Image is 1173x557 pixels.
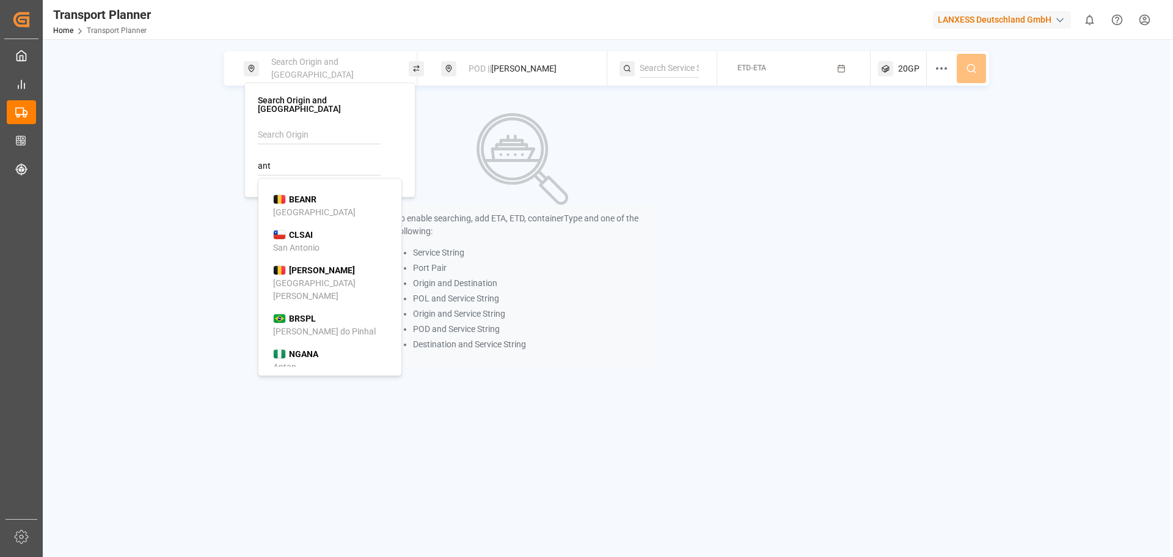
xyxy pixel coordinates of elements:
li: POD and Service String [413,323,649,336]
div: [GEOGRAPHIC_DATA][PERSON_NAME] [273,277,392,303]
span: ETD-ETA [737,64,766,72]
li: Origin and Service String [413,308,649,320]
img: country [273,194,286,204]
img: country [273,230,286,240]
a: Home [53,26,73,35]
input: Search POL [258,157,381,175]
button: Help Center [1103,6,1131,34]
input: Search Service String [640,59,699,78]
b: CLSAI [289,230,313,240]
img: country [273,265,286,275]
div: [GEOGRAPHIC_DATA] [273,206,356,219]
div: Antan [273,361,296,374]
img: Search [477,113,568,205]
li: Service String [413,246,649,259]
b: NGANA [289,349,318,359]
div: Transport Planner [53,6,151,24]
button: show 0 new notifications [1076,6,1103,34]
span: 20GP [898,62,919,75]
button: ETD-ETA [725,57,863,81]
div: LANXESS Deutschland GmbH [933,11,1071,29]
button: LANXESS Deutschland GmbH [933,8,1076,31]
div: San Antonio [273,242,320,254]
li: POL and Service String [413,292,649,305]
span: Search Origin and [GEOGRAPHIC_DATA] [271,57,354,79]
b: BRSPL [289,314,316,323]
input: Search Origin [258,126,381,144]
li: Port Pair [413,262,649,275]
span: POD || [469,64,491,73]
img: country [273,314,286,323]
b: BEANR [289,194,316,204]
h4: Search Origin and [GEOGRAPHIC_DATA] [258,96,402,113]
img: country [273,349,286,359]
div: [PERSON_NAME] [461,57,593,80]
p: To enable searching, add ETA, ETD, containerType and one of the following: [396,212,649,238]
div: [PERSON_NAME] do Pinhal [273,325,376,338]
b: [PERSON_NAME] [289,265,355,275]
li: Origin and Destination [413,277,649,290]
li: Destination and Service String [413,338,649,351]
